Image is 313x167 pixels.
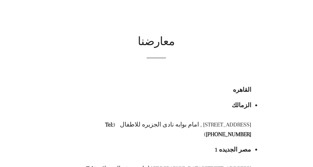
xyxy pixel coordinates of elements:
div: [STREET_ADDRESS] , امام بوابه نادى الجزيره للاطفال ( ) [62,120,251,139]
h1: معارضنا [37,34,276,50]
strong: الزمالك [232,102,251,109]
strong: القاهره [233,86,251,93]
strong: مصر الجديده 1 [215,146,251,153]
strong: Tel: [PHONE_NUMBER] [105,121,251,138]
